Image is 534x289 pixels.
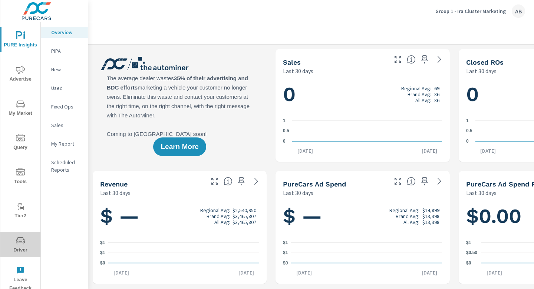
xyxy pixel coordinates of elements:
[283,240,288,245] text: $1
[3,168,38,186] span: Tools
[466,129,472,134] text: 0.5
[200,207,230,213] p: Regional Avg:
[283,129,289,134] text: 0.5
[100,180,128,188] h5: Revenue
[283,66,313,75] p: Last 30 days
[250,175,262,187] a: See more details in report
[419,53,431,65] span: Save this to your personalized report
[41,27,88,38] div: Overview
[434,175,445,187] a: See more details in report
[475,147,501,155] p: [DATE]
[100,204,259,229] h1: $ —
[407,55,416,64] span: Number of vehicles sold by the dealership over the selected date range. [Source: This data is sou...
[233,213,256,219] p: $3,465,807
[396,213,419,219] p: Brand Avg:
[161,143,198,150] span: Learn More
[283,139,286,144] text: 0
[283,204,442,229] h1: $ —
[434,91,439,97] p: 86
[209,175,221,187] button: Make Fullscreen
[466,188,497,197] p: Last 30 days
[291,269,317,276] p: [DATE]
[466,240,471,245] text: $1
[419,175,431,187] span: Save this to your personalized report
[41,82,88,94] div: Used
[51,159,82,173] p: Scheduled Reports
[392,175,404,187] button: Make Fullscreen
[408,91,431,97] p: Brand Avg:
[51,47,82,55] p: PIPA
[392,53,404,65] button: Make Fullscreen
[416,269,442,276] p: [DATE]
[41,157,88,175] div: Scheduled Reports
[422,219,439,225] p: $13,398
[3,134,38,152] span: Query
[108,269,134,276] p: [DATE]
[434,53,445,65] a: See more details in report
[422,207,439,213] p: $14,899
[207,213,230,219] p: Brand Avg:
[3,236,38,254] span: Driver
[292,147,318,155] p: [DATE]
[466,139,469,144] text: 0
[214,219,230,225] p: All Avg:
[51,66,82,73] p: New
[153,137,206,156] button: Learn More
[51,103,82,110] p: Fixed Ops
[466,58,504,66] h5: Closed ROs
[51,84,82,92] p: Used
[51,29,82,36] p: Overview
[415,97,431,103] p: All Avg:
[41,101,88,112] div: Fixed Ops
[283,180,346,188] h5: PureCars Ad Spend
[3,100,38,118] span: My Market
[435,8,506,14] p: Group 1 - Ira Cluster Marketing
[100,250,105,256] text: $1
[389,207,419,213] p: Regional Avg:
[224,177,233,186] span: Total sales revenue over the selected date range. [Source: This data is sourced from the dealer’s...
[3,31,38,49] span: PURE Insights
[41,45,88,56] div: PIPA
[434,97,439,103] p: 86
[466,118,469,123] text: 1
[403,219,419,225] p: All Avg:
[283,250,288,256] text: $1
[512,4,525,18] div: AB
[401,85,431,91] p: Regional Avg:
[233,269,259,276] p: [DATE]
[51,121,82,129] p: Sales
[51,140,82,147] p: My Report
[466,260,471,266] text: $0
[100,260,105,266] text: $0
[466,66,497,75] p: Last 30 days
[235,175,247,187] span: Save this to your personalized report
[407,177,416,186] span: Total cost of media for all PureCars channels for the selected dealership group over the selected...
[41,120,88,131] div: Sales
[3,65,38,84] span: Advertise
[283,58,301,66] h5: Sales
[100,240,105,245] text: $1
[41,138,88,149] div: My Report
[283,260,288,266] text: $0
[233,207,256,213] p: $2,540,950
[416,147,442,155] p: [DATE]
[233,219,256,225] p: $3,465,807
[481,269,507,276] p: [DATE]
[283,118,286,123] text: 1
[283,82,442,107] h1: 0
[3,202,38,220] span: Tier2
[41,64,88,75] div: New
[283,188,313,197] p: Last 30 days
[422,213,439,219] p: $13,398
[466,250,477,256] text: $0.50
[434,85,439,91] p: 69
[100,188,131,197] p: Last 30 days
